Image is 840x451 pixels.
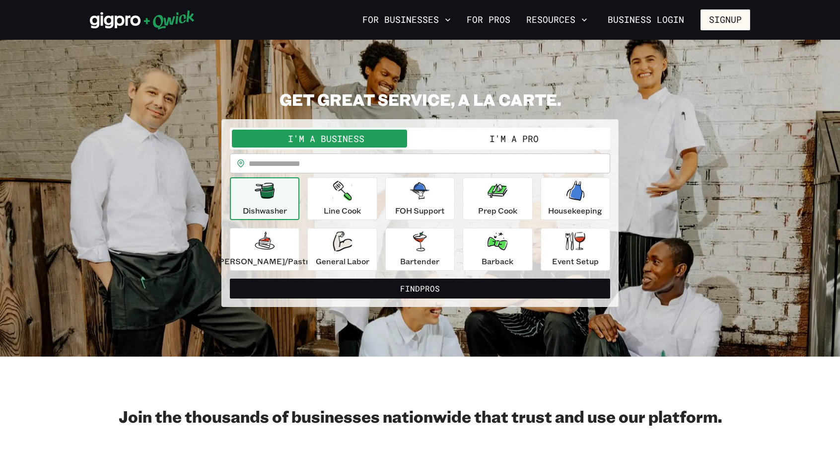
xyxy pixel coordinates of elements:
p: [PERSON_NAME]/Pastry [216,255,313,267]
button: I'm a Pro [420,130,608,148]
button: I'm a Business [232,130,420,148]
button: General Labor [307,228,377,271]
a: Business Login [599,9,693,30]
button: Housekeeping [541,177,610,220]
button: Barback [463,228,532,271]
button: FindPros [230,279,610,299]
button: Resources [522,11,591,28]
h2: GET GREAT SERVICE, A LA CARTE. [221,89,619,109]
p: Event Setup [552,255,599,267]
p: Prep Cook [478,205,517,217]
p: Bartender [400,255,439,267]
p: FOH Support [395,205,445,217]
p: Dishwasher [243,205,287,217]
button: Bartender [385,228,455,271]
p: Housekeeping [548,205,602,217]
button: [PERSON_NAME]/Pastry [230,228,299,271]
button: Event Setup [541,228,610,271]
button: Signup [700,9,750,30]
p: Line Cook [324,205,361,217]
button: Dishwasher [230,177,299,220]
a: For Pros [463,11,514,28]
button: Prep Cook [463,177,532,220]
button: Line Cook [307,177,377,220]
button: FOH Support [385,177,455,220]
button: For Businesses [358,11,455,28]
p: General Labor [316,255,369,267]
p: Barback [482,255,513,267]
h2: Join the thousands of businesses nationwide that trust and use our platform. [90,406,750,426]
